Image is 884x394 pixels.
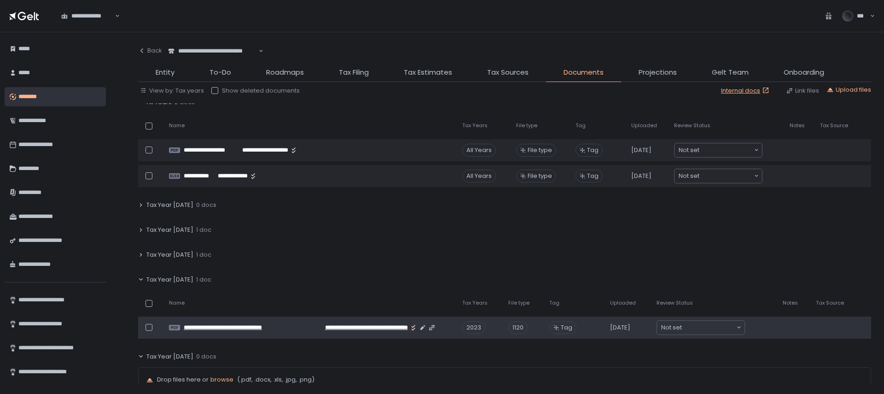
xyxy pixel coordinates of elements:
span: Gelt Team [712,67,749,78]
span: Tax Sources [487,67,529,78]
span: Tag [549,300,559,306]
span: Uploaded [631,122,657,129]
span: Tag [561,323,572,332]
div: All Years [462,144,496,157]
span: Review Status [674,122,710,129]
div: Search for option [162,41,263,61]
span: Tax Source [816,300,844,306]
div: Back [138,47,162,55]
span: Not set [661,323,682,332]
input: Search for option [682,323,736,332]
span: Notes [783,300,798,306]
input: Search for option [699,171,753,181]
span: 0 docs [196,201,216,209]
span: Tax Filing [339,67,369,78]
div: Search for option [675,143,762,157]
span: Review Status [657,300,693,306]
div: Search for option [675,169,762,183]
span: File type [528,172,552,180]
span: Projections [639,67,677,78]
span: (.pdf, .docx, .xls, .jpg, .png) [235,376,314,384]
span: 1 doc [196,251,211,259]
span: Tax Years [462,300,488,306]
span: Onboarding [784,67,824,78]
a: Internal docs [721,87,771,95]
span: File type [528,146,552,154]
span: Tag [587,172,599,180]
button: Link files [786,87,819,95]
span: Tax Year [DATE] [146,226,193,234]
span: Tax Estimates [404,67,452,78]
span: Tag [576,122,586,129]
p: Drop files here or [157,376,863,384]
div: Search for option [55,6,120,26]
span: Notes [790,122,805,129]
span: Uploaded [610,300,636,306]
input: Search for option [699,146,753,155]
span: Tax Source [820,122,848,129]
span: Tax Year [DATE] [146,276,193,284]
span: Not set [679,146,699,155]
span: File type [508,300,529,306]
div: 2023 [462,321,485,334]
button: View by: Tax years [140,87,204,95]
div: Search for option [657,321,744,335]
button: Upload files [826,86,871,94]
span: Documents [564,67,604,78]
span: Tag [587,146,599,154]
span: Tax Year [DATE] [146,353,193,361]
span: Entity [156,67,174,78]
span: [DATE] [631,146,651,154]
span: To-Do [209,67,231,78]
span: [DATE] [610,323,630,332]
span: Tax Years [462,122,488,129]
span: Roadmaps [266,67,304,78]
span: File type [516,122,537,129]
input: Search for option [257,47,258,56]
span: [DATE] [631,172,651,180]
span: 0 docs [196,353,216,361]
div: 1120 [508,321,528,334]
span: Tax Year [DATE] [146,251,193,259]
span: Name [169,300,185,306]
span: 1 doc [196,226,211,234]
span: 1 doc [196,276,211,284]
span: Name [169,122,185,129]
div: All Years [462,170,496,182]
span: Not set [679,171,699,181]
button: Back [138,41,162,60]
button: browse [210,376,233,384]
span: Tax Year [DATE] [146,201,193,209]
